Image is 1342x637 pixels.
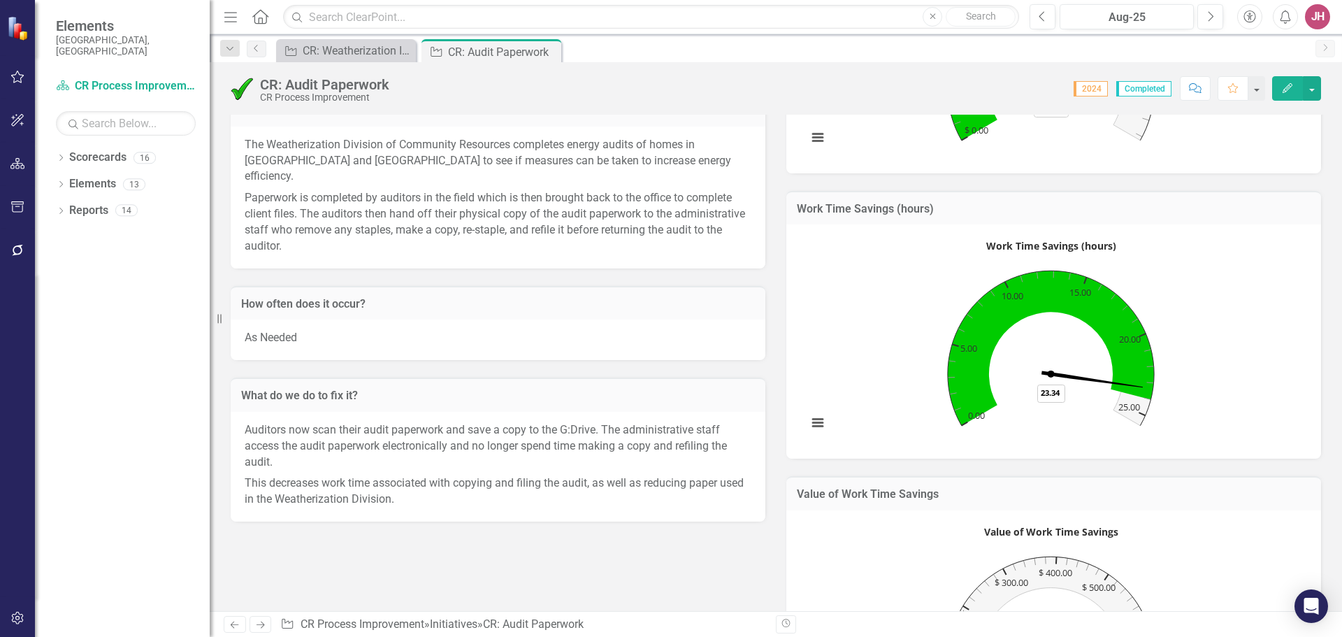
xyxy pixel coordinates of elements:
[69,203,108,219] a: Reports
[1041,387,1060,398] text: 23.34
[1060,4,1194,29] button: Aug-25
[1069,286,1091,299] text: 15.00
[115,205,138,217] div: 14
[984,525,1118,538] text: Value of Work Time Savings
[241,298,755,310] h3: How often does it occur?
[123,178,145,190] div: 13
[995,576,1028,589] text: $ 300.00
[1065,9,1189,26] div: Aug-25
[260,92,389,103] div: CR Process Improvement
[245,473,751,508] p: This decreases work time associated with copying and filing the audit, as well as reducing paper ...
[1119,333,1141,345] text: 20.00
[241,389,755,402] h3: What do we do to fix it?
[946,7,1016,27] button: Search
[1041,371,1143,389] path: 23.34. Work time savings (hours).
[1116,81,1171,96] span: Completed
[69,150,127,166] a: Scorecards
[241,104,755,117] h3: Describe the Process
[283,5,1019,29] input: Search ClearPoint...
[303,42,412,59] div: CR: Weatherization Inventory Invoices
[56,78,196,94] a: CR Process Improvement
[800,235,1307,445] div: Work Time Savings (hours). Highcharts interactive chart.
[797,488,1311,501] h3: Value of Work Time Savings
[245,187,751,254] p: Paperwork is completed by auditors in the field which is then brought back to the office to compl...
[986,239,1116,252] text: Work Time Savings (hours)
[448,43,558,61] div: CR: Audit Paperwork
[245,137,751,188] p: The Weatherization Division of Community Resources completes energy audits of homes in [GEOGRAPHI...
[430,617,477,631] a: Initiatives
[1118,401,1140,413] text: 25.00
[56,34,196,57] small: [GEOGRAPHIC_DATA], [GEOGRAPHIC_DATA]
[134,152,156,164] div: 16
[69,176,116,192] a: Elements
[245,422,751,473] p: Auditors now scan their audit paperwork and save a copy to the G:Drive. The administrative staff ...
[965,124,988,136] text: $ 0.00
[1002,289,1023,302] text: 10.00
[1294,589,1328,623] div: Open Intercom Messenger
[960,342,977,355] text: 5.00
[301,617,424,631] a: CR Process Improvement
[1305,4,1330,29] button: JH
[961,608,995,620] text: $ 200.00
[800,235,1301,445] svg: Interactive chart
[1082,581,1116,594] text: $ 500.00
[280,42,412,59] a: CR: Weatherization Inventory Invoices
[280,617,765,633] div: » »
[968,409,985,422] text: 0.00
[797,203,1311,215] h3: Work Time Savings (hours)
[808,128,828,148] button: View chart menu, Hard Dollar Savings - Cost of Paper
[56,111,196,136] input: Search Below...
[1074,81,1108,96] span: 2024
[808,413,828,433] button: View chart menu, Work Time Savings (hours)
[245,331,297,344] span: As Needed
[56,17,196,34] span: Elements
[260,77,389,92] div: CR: Audit Paperwork
[966,10,996,22] span: Search
[6,15,32,41] img: ClearPoint Strategy
[483,617,584,631] div: CR: Audit Paperwork
[231,78,253,100] img: Completed
[1039,566,1072,579] text: $ 400.00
